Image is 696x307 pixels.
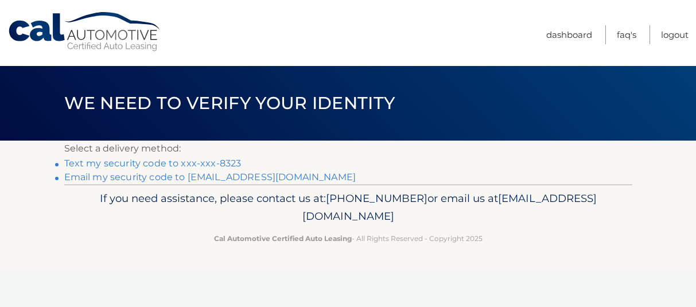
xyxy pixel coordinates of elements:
[546,25,592,44] a: Dashboard
[7,11,162,52] a: Cal Automotive
[661,25,689,44] a: Logout
[64,92,395,114] span: We need to verify your identity
[72,232,625,244] p: - All Rights Reserved - Copyright 2025
[64,158,242,169] a: Text my security code to xxx-xxx-8323
[214,234,352,243] strong: Cal Automotive Certified Auto Leasing
[326,192,427,205] span: [PHONE_NUMBER]
[64,141,632,157] p: Select a delivery method:
[72,189,625,226] p: If you need assistance, please contact us at: or email us at
[64,172,356,182] a: Email my security code to [EMAIL_ADDRESS][DOMAIN_NAME]
[617,25,636,44] a: FAQ's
